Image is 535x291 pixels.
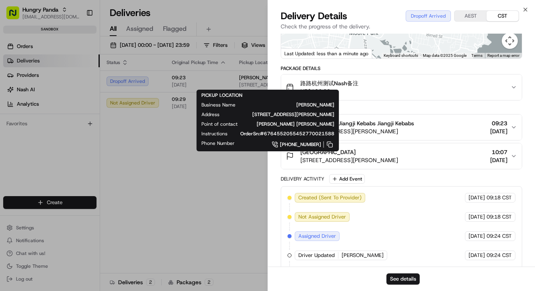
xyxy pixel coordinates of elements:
span: [STREET_ADDRESS][PERSON_NAME] [300,127,414,135]
button: Jiangji Kebabs Jiangji Kebabs Jiangji Kebabs[STREET_ADDRESS][PERSON_NAME]09:23[DATE] [281,114,522,140]
div: 📗 [8,180,14,186]
span: [PHONE_NUMBER] [280,141,321,148]
button: See all [124,102,146,112]
div: We're available if you need us! [36,84,110,91]
span: Knowledge Base [16,179,61,187]
div: Last Updated: less than a minute ago [281,48,372,58]
span: 09:24 CST [487,233,512,240]
span: Map data ©2025 Google [423,53,467,58]
div: Package Details [281,65,522,72]
a: Terms [471,53,483,58]
span: Address [201,111,219,118]
a: Powered byPylon [56,198,97,205]
img: Google [283,48,310,58]
span: 8月15日 [31,124,50,130]
span: Pylon [80,199,97,205]
p: Welcome 👋 [8,32,146,45]
button: [GEOGRAPHIC_DATA][STREET_ADDRESS][PERSON_NAME]10:07[DATE] [281,143,522,169]
div: Start new chat [36,76,131,84]
span: Created (Sent To Provider) [298,194,362,201]
div: Location Details [281,105,522,112]
span: 09:23 [490,119,507,127]
a: [PHONE_NUMBER] [247,140,334,149]
span: [PERSON_NAME] [PERSON_NAME] [250,121,334,127]
span: [PERSON_NAME] [248,102,334,108]
span: [STREET_ADDRESS][PERSON_NAME] [300,156,398,164]
div: Past conversations [8,104,51,110]
span: PICKUP LOCATION [201,92,242,98]
span: Delivery Details [281,10,347,22]
button: Start new chat [136,79,146,88]
span: NZ$106.68 [300,87,358,95]
span: Jiangji Kebabs Jiangji Kebabs Jiangji Kebabs [300,119,414,127]
div: 💻 [68,180,74,186]
span: 09:18 CST [487,194,512,201]
button: AEST [455,11,487,21]
img: 1736555255976-a54dd68f-1ca7-489b-9aae-adbdc363a1c4 [16,146,22,153]
span: • [66,146,69,152]
img: Nash [8,8,24,24]
span: [PERSON_NAME] [25,146,65,152]
p: Check the progress of the delivery. [281,22,522,30]
span: [DATE] [469,213,485,221]
span: Point of contact [201,121,237,127]
span: [STREET_ADDRESS][PERSON_NAME] [232,111,334,118]
a: Report a map error [487,53,519,58]
span: 路路杭州测试Nash备注 [300,79,358,87]
button: 路路杭州测试Nash备注NZ$106.68 [281,74,522,100]
span: • [26,124,29,130]
span: [DATE] [469,233,485,240]
a: Open this area in Google Maps (opens a new window) [283,48,310,58]
img: 1736555255976-a54dd68f-1ca7-489b-9aae-adbdc363a1c4 [8,76,22,91]
input: Clear [21,52,132,60]
button: See details [386,273,420,285]
span: Instructions [201,130,227,137]
button: CST [487,11,519,21]
button: Map camera controls [502,33,518,49]
a: 📗Knowledge Base [5,176,64,190]
span: OrderSn:#6764552055452770021588 [240,130,334,137]
span: Phone Number [201,140,235,147]
span: API Documentation [76,179,129,187]
a: 💻API Documentation [64,176,132,190]
span: 8月7日 [71,146,86,152]
span: Not Assigned Driver [298,213,346,221]
span: [DATE] [469,252,485,259]
span: Business Name [201,102,235,108]
span: Driver Updated [298,252,335,259]
img: Asif Zaman Khan [8,138,21,151]
button: Add Event [329,174,365,184]
span: [DATE] [490,156,507,164]
span: [PERSON_NAME] [342,252,384,259]
span: [DATE] [469,194,485,201]
span: 09:18 CST [487,213,512,221]
button: Keyboard shortcuts [384,53,418,58]
span: 10:07 [490,148,507,156]
span: [GEOGRAPHIC_DATA] [300,148,356,156]
span: Assigned Driver [298,233,336,240]
span: [DATE] [490,127,507,135]
div: Delivery Activity [281,176,324,182]
img: 1727276513143-84d647e1-66c0-4f92-a045-3c9f9f5dfd92 [17,76,31,91]
span: 09:24 CST [487,252,512,259]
